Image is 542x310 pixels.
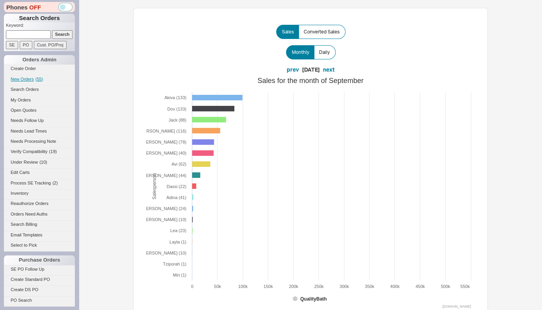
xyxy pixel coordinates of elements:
[4,286,75,294] a: Create DS PO
[287,66,299,74] button: prev
[20,41,32,49] input: PO
[302,66,320,74] div: [DATE]
[29,3,41,11] span: OFF
[4,75,75,83] a: New Orders(55)
[11,77,34,81] span: New Orders
[4,96,75,104] a: My Orders
[170,228,186,233] tspan: Lea (23)
[4,65,75,73] a: Create Order
[172,162,187,166] tspan: Avi (62)
[4,85,75,94] a: Search Orders
[4,168,75,177] a: Edit Carts
[167,107,186,111] tspan: Dov (133)
[11,139,56,144] span: Needs Processing Note
[4,255,75,265] div: Purchase Orders
[4,265,75,273] a: SE PO Follow Up
[169,240,186,244] tspan: Layla (1)
[4,148,75,156] a: Verify Compatibility(19)
[142,173,186,178] tspan: [PERSON_NAME] (44)
[49,149,57,154] span: ( 19 )
[390,284,400,289] text: 400k
[11,149,48,154] span: Verify Compatibility
[214,284,221,289] text: 50k
[4,137,75,146] a: Needs Processing Note
[4,106,75,114] a: Open Quotes
[165,95,187,100] tspan: Akiva (133)
[4,127,75,135] a: Needs Lead Times
[340,284,349,289] text: 300k
[142,140,186,144] tspan: [PERSON_NAME] (78)
[52,181,58,185] span: ( 2 )
[441,284,450,289] text: 500k
[173,273,186,277] tspan: Miri (1)
[460,284,470,289] text: 550k
[11,160,38,164] span: Under Review
[4,220,75,229] a: Search Billing
[167,184,186,189] tspan: Dassi (22)
[264,284,273,289] text: 150k
[323,66,334,74] button: next
[4,158,75,166] a: Under Review(10)
[34,41,67,49] input: Cust. PO/Proj
[4,116,75,125] a: Needs Follow Up
[6,41,18,49] input: SE
[4,14,75,22] h1: Search Orders
[314,284,324,289] text: 250k
[4,189,75,197] a: Inventory
[4,55,75,65] div: Orders Admin
[39,160,47,164] span: ( 10 )
[289,284,298,289] text: 200k
[139,129,186,133] tspan: [PERSON_NAME] (116)
[4,275,75,284] a: Create Standard PO
[258,77,364,85] tspan: Sales for the month of September
[4,241,75,249] a: Select to Pick
[163,262,186,266] tspan: Tziporah (1)
[152,173,157,199] tspan: Salesperson
[365,284,374,289] text: 350k
[35,77,43,81] span: ( 55 )
[300,296,327,302] tspan: QualityBath
[4,199,75,208] a: Reauthorize Orders
[4,179,75,187] a: Process SE Tracking(2)
[142,251,186,255] tspan: [PERSON_NAME] (10)
[4,296,75,304] a: PO Search
[52,30,73,39] input: Search
[238,284,248,289] text: 100k
[142,151,186,155] tspan: [PERSON_NAME] (40)
[11,118,44,123] span: Needs Follow Up
[11,181,51,185] span: Process SE Tracking
[282,29,294,35] span: Sales
[319,49,330,55] span: Daily
[142,217,186,222] tspan: [PERSON_NAME] (10)
[166,195,186,200] tspan: Adina (41)
[304,29,340,35] span: Converted Sales
[6,22,75,30] p: Keyword:
[169,118,186,122] tspan: Jack (88)
[4,231,75,239] a: Email Templates
[191,284,193,289] text: 0
[142,206,186,211] tspan: [PERSON_NAME] (24)
[416,284,425,289] text: 450k
[292,49,309,55] span: Monthly
[4,210,75,218] a: Orders Need Auths
[442,304,471,308] text: [DOMAIN_NAME]
[4,2,75,12] div: Phones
